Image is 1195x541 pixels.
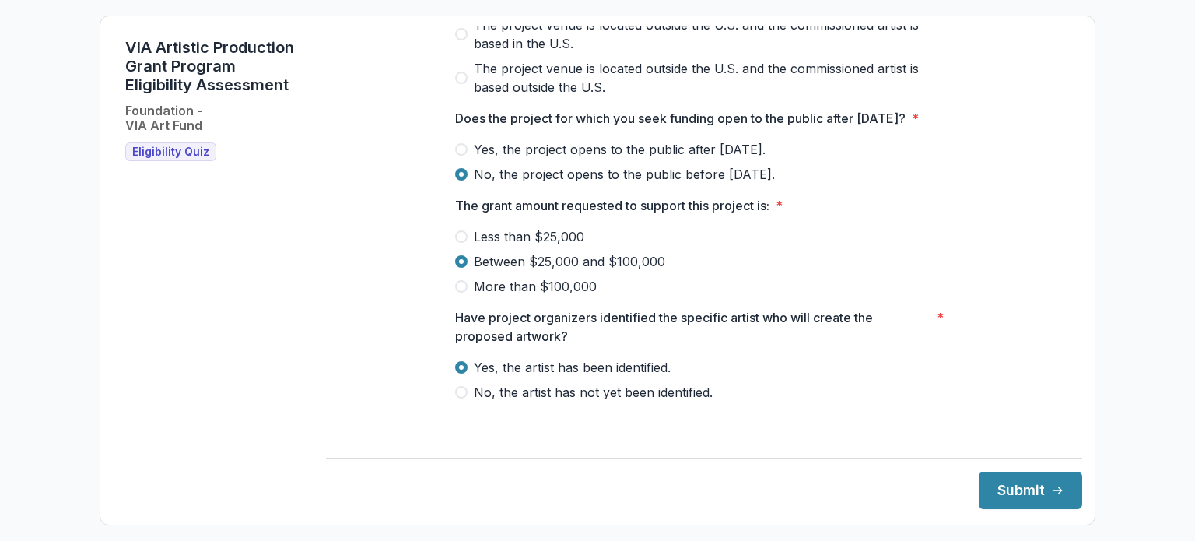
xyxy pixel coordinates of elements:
span: No, the project opens to the public before [DATE]. [474,165,775,184]
span: Yes, the project opens to the public after [DATE]. [474,140,766,159]
span: No, the artist has not yet been identified. [474,383,713,402]
h2: Foundation - VIA Art Fund [125,104,202,133]
span: More than $100,000 [474,277,597,296]
p: The grant amount requested to support this project is: [455,196,769,215]
button: Submit [979,472,1082,509]
span: Yes, the artist has been identified. [474,358,671,377]
span: The project venue is located outside the U.S. and the commissioned artist is based outside the U.S. [474,59,953,97]
p: Have project organizers identified the specific artist who will create the proposed artwork? [455,308,930,346]
span: Eligibility Quiz [132,146,209,159]
span: Less than $25,000 [474,227,584,246]
h1: VIA Artistic Production Grant Program Eligibility Assessment [125,38,294,94]
span: Between $25,000 and $100,000 [474,252,665,271]
span: The project venue is located outside the U.S. and the commissioned artist is based in the U.S. [474,16,953,53]
p: Does the project for which you seek funding open to the public after [DATE]? [455,109,906,128]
